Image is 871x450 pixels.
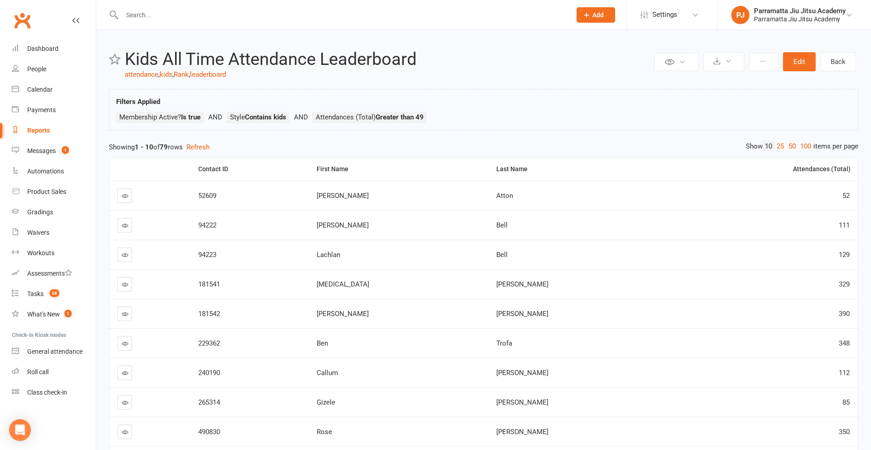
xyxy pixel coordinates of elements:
[27,290,44,297] div: Tasks
[27,311,60,318] div: What's New
[12,382,96,403] a: Class kiosk mode
[12,100,96,120] a: Payments
[12,120,96,141] a: Reports
[839,339,850,347] span: 348
[12,341,96,362] a: General attendance kiosk mode
[119,9,565,21] input: Search...
[496,310,548,318] span: [PERSON_NAME]
[12,362,96,382] a: Roll call
[317,339,328,347] span: Ben
[27,368,49,376] div: Roll call
[198,221,216,229] span: 94222
[125,70,158,79] a: attendance
[317,251,340,259] span: Lachlan
[172,70,174,79] span: ,
[496,369,548,377] span: [PERSON_NAME]
[316,113,424,121] span: Attendances (Total)
[27,45,59,52] div: Dashboard
[49,289,59,297] span: 38
[839,369,850,377] span: 112
[198,166,301,173] div: Contact ID
[27,86,53,93] div: Calendar
[496,221,508,229] span: Bell
[763,142,774,151] a: 10
[839,428,850,436] span: 350
[317,166,481,173] div: First Name
[158,70,160,79] span: ,
[27,188,66,195] div: Product Sales
[731,6,749,24] div: PJ
[12,284,96,304] a: Tasks 38
[160,70,172,79] a: kids
[317,192,369,200] span: [PERSON_NAME]
[317,310,369,318] span: [PERSON_NAME]
[198,310,220,318] span: 181542
[783,52,816,71] button: Edit
[746,142,858,151] div: Show items per page
[11,9,34,32] a: Clubworx
[496,428,548,436] span: [PERSON_NAME]
[27,127,50,134] div: Reports
[820,52,856,71] a: Back
[198,280,220,288] span: 181541
[198,192,216,200] span: 52609
[12,243,96,263] a: Workouts
[230,113,286,121] span: Style
[496,251,508,259] span: Bell
[317,280,369,288] span: [MEDICAL_DATA]
[27,208,53,216] div: Gradings
[27,168,64,175] div: Automations
[652,5,677,25] span: Settings
[12,202,96,223] a: Gradings
[786,142,798,151] a: 50
[198,339,220,347] span: 229362
[577,7,615,23] button: Add
[12,39,96,59] a: Dashboard
[27,348,83,355] div: General attendance
[27,106,56,114] div: Payments
[160,143,168,151] strong: 79
[12,223,96,243] a: Waivers
[842,398,850,406] span: 85
[839,310,850,318] span: 390
[839,280,850,288] span: 329
[190,70,226,79] a: leaderboard
[839,221,850,229] span: 111
[12,141,96,161] a: Messages 1
[9,419,31,441] div: Open Intercom Messenger
[496,280,548,288] span: [PERSON_NAME]
[64,310,72,317] span: 1
[12,59,96,79] a: People
[317,398,335,406] span: Gizele
[198,428,220,436] span: 490830
[27,249,54,257] div: Workouts
[12,161,96,182] a: Automations
[198,369,220,377] span: 240190
[496,192,513,200] span: Atton
[125,50,652,69] h2: Kids All Time Attendance Leaderboard
[27,229,49,236] div: Waivers
[198,398,220,406] span: 265314
[12,263,96,284] a: Assessments
[317,428,332,436] span: Rose
[189,70,190,79] span: ,
[12,182,96,202] a: Product Sales
[754,15,846,23] div: Parramatta Jiu Jitsu Academy
[12,79,96,100] a: Calendar
[116,98,160,106] strong: Filters Applied
[842,192,850,200] span: 52
[798,142,813,151] a: 100
[181,113,201,121] strong: Is true
[839,251,850,259] span: 129
[774,142,786,151] a: 25
[27,270,72,277] div: Assessments
[174,70,189,79] a: Rank
[135,143,153,151] strong: 1 - 10
[754,7,846,15] div: Parramatta Jiu Jitsu Academy
[496,398,548,406] span: [PERSON_NAME]
[675,166,851,173] div: Attendances (Total)
[109,142,858,153] div: Showing of rows
[496,166,660,173] div: Last Name
[592,11,604,19] span: Add
[317,221,369,229] span: [PERSON_NAME]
